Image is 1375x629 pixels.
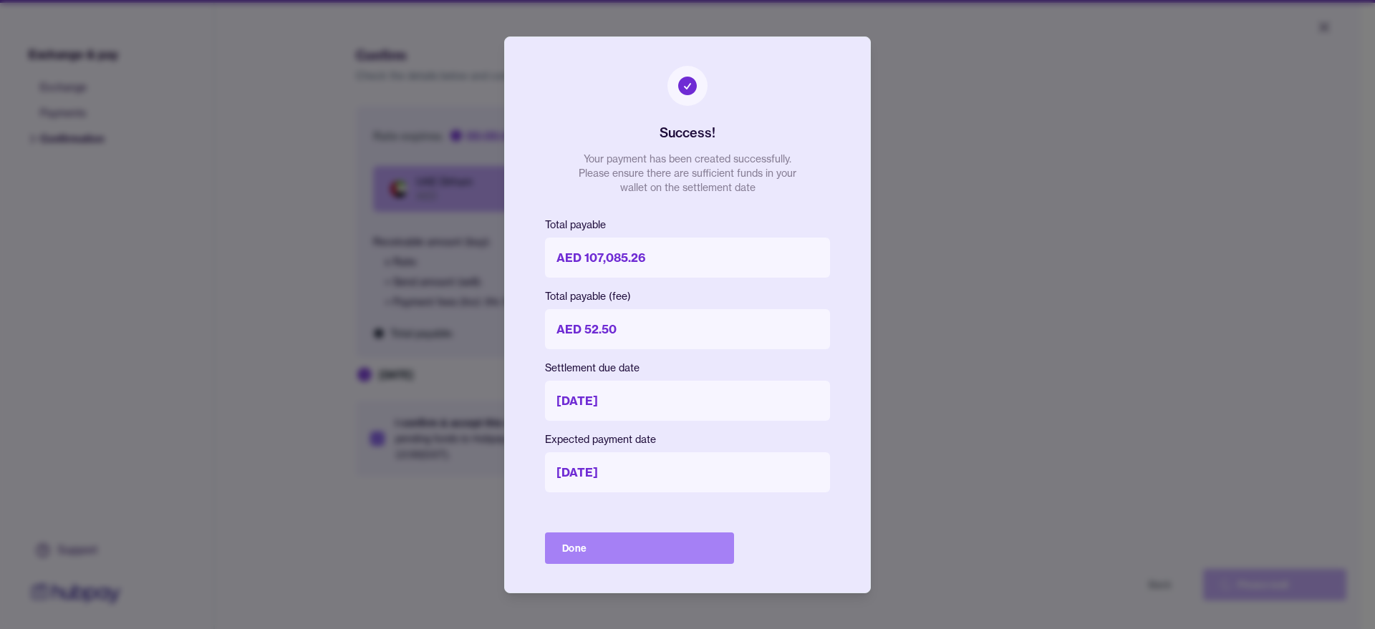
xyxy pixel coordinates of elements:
h2: Success! [660,123,715,143]
p: Settlement due date [545,361,830,375]
p: [DATE] [545,381,830,421]
p: [DATE] [545,452,830,492]
p: Total payable (fee) [545,289,830,303]
p: AED 107,085.26 [545,238,830,278]
p: AED 52.50 [545,309,830,349]
p: Expected payment date [545,432,830,447]
p: Your payment has been created successfully. Please ensure there are sufficient funds in your wall... [573,152,802,195]
p: Total payable [545,218,830,232]
button: Done [545,532,734,564]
